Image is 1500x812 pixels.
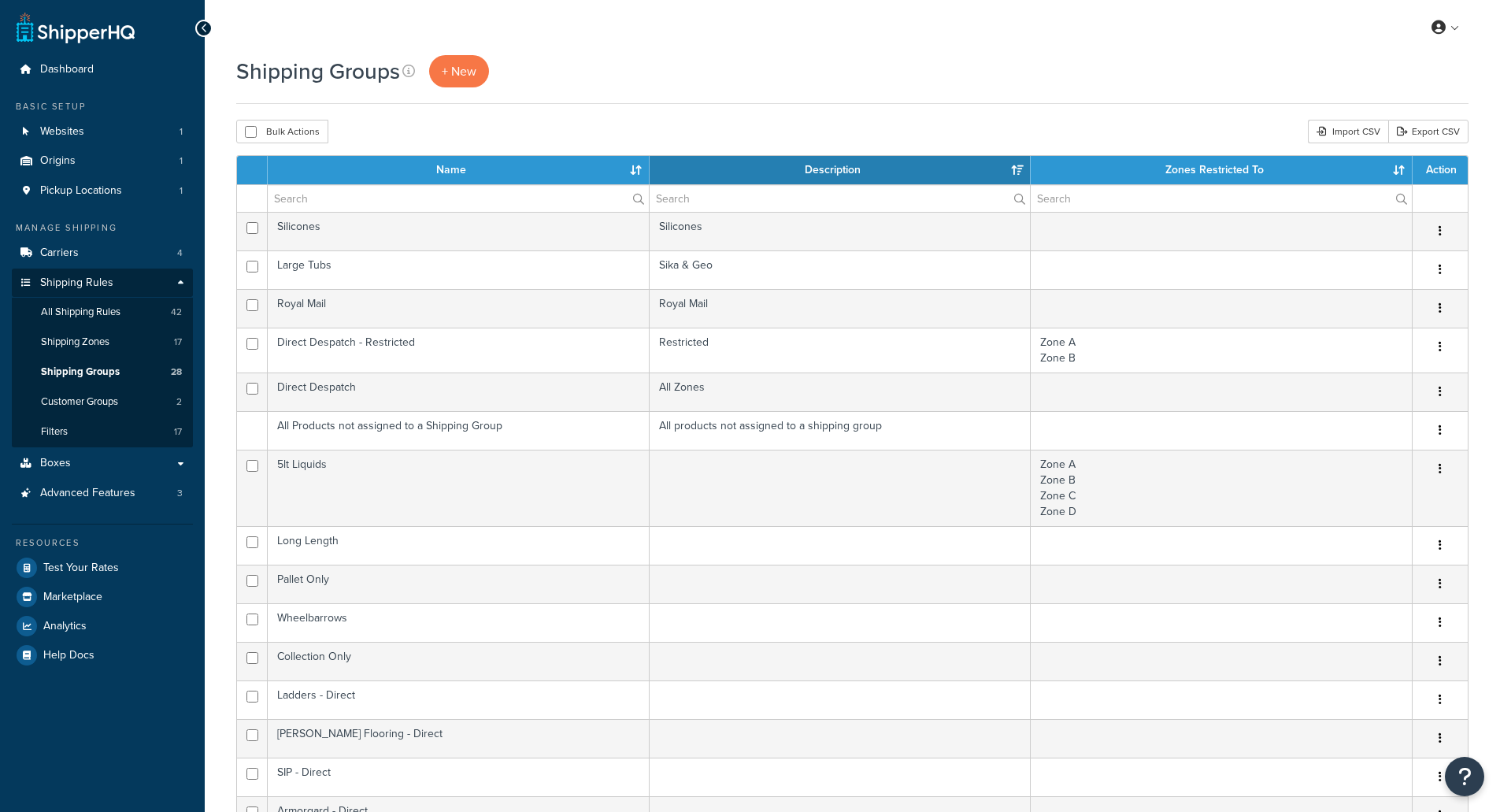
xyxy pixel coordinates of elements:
[12,100,193,113] div: Basic Setup
[41,425,68,439] span: Filters
[650,250,1031,289] td: Sika & Geo
[171,365,182,379] span: 28
[1308,120,1388,143] div: Import CSV
[268,328,650,373] td: Direct Despatch - Restricted
[43,591,102,604] span: Marketplace
[12,417,193,447] a: Filters 17
[174,425,182,439] span: 17
[180,184,183,198] span: 1
[12,358,193,387] li: Shipping Groups
[176,395,182,409] span: 2
[1031,156,1413,184] th: Zones Restricted To: activate to sort column ascending
[268,565,650,603] td: Pallet Only
[12,146,193,176] a: Origins 1
[40,247,79,260] span: Carriers
[12,536,193,550] div: Resources
[43,620,87,633] span: Analytics
[12,583,193,611] a: Marketplace
[268,411,650,450] td: All Products not assigned to a Shipping Group
[12,55,193,84] a: Dashboard
[12,612,193,640] a: Analytics
[650,212,1031,250] td: Silicones
[40,63,94,76] span: Dashboard
[268,680,650,719] td: Ladders - Direct
[268,526,650,565] td: Long Length
[180,125,183,139] span: 1
[650,289,1031,328] td: Royal Mail
[177,487,183,500] span: 3
[1031,450,1413,526] td: Zone A Zone B Zone C Zone D
[650,328,1031,373] td: Restricted
[12,298,193,327] li: All Shipping Rules
[174,336,182,349] span: 17
[268,156,650,184] th: Name: activate to sort column ascending
[268,719,650,758] td: [PERSON_NAME] Flooring - Direct
[12,328,193,357] a: Shipping Zones 17
[40,276,113,290] span: Shipping Rules
[40,154,76,168] span: Origins
[268,603,650,642] td: Wheelbarrows
[12,479,193,508] a: Advanced Features 3
[236,120,328,143] button: Bulk Actions
[41,395,118,409] span: Customer Groups
[40,457,71,470] span: Boxes
[43,649,94,662] span: Help Docs
[41,365,120,379] span: Shipping Groups
[268,642,650,680] td: Collection Only
[171,306,182,319] span: 42
[236,56,400,87] h1: Shipping Groups
[40,184,122,198] span: Pickup Locations
[268,289,650,328] td: Royal Mail
[40,125,84,139] span: Websites
[12,298,193,327] a: All Shipping Rules 42
[12,479,193,508] li: Advanced Features
[1031,185,1412,212] input: Search
[12,328,193,357] li: Shipping Zones
[12,641,193,669] a: Help Docs
[650,185,1031,212] input: Search
[12,554,193,582] a: Test Your Rates
[12,239,193,268] li: Carriers
[268,373,650,411] td: Direct Despatch
[41,306,120,319] span: All Shipping Rules
[268,758,650,796] td: SIP - Direct
[650,411,1031,450] td: All products not assigned to a shipping group
[177,247,183,260] span: 4
[40,487,135,500] span: Advanced Features
[12,269,193,298] a: Shipping Rules
[650,156,1031,184] th: Description: activate to sort column ascending
[12,146,193,176] li: Origins
[1031,328,1413,373] td: Zone A Zone B
[268,450,650,526] td: 5lt Liquids
[41,336,109,349] span: Shipping Zones
[43,562,119,575] span: Test Your Rates
[1388,120,1469,143] a: Export CSV
[12,117,193,146] li: Websites
[429,55,489,87] a: + New
[12,176,193,206] li: Pickup Locations
[12,117,193,146] a: Websites 1
[12,387,193,417] a: Customer Groups 2
[650,373,1031,411] td: All Zones
[268,250,650,289] td: Large Tubs
[12,269,193,448] li: Shipping Rules
[12,417,193,447] li: Filters
[268,185,649,212] input: Search
[12,221,193,235] div: Manage Shipping
[1445,757,1484,796] button: Open Resource Center
[12,449,193,478] a: Boxes
[12,387,193,417] li: Customer Groups
[12,176,193,206] a: Pickup Locations 1
[180,154,183,168] span: 1
[268,212,650,250] td: Silicones
[1413,156,1468,184] th: Action
[17,12,135,43] a: ShipperHQ Home
[442,62,476,80] span: + New
[12,358,193,387] a: Shipping Groups 28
